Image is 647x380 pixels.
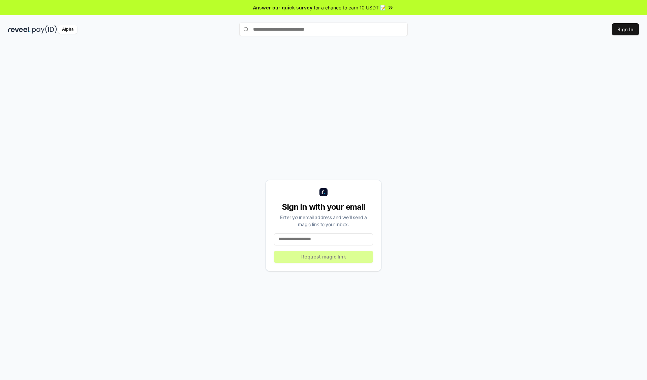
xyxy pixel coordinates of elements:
div: Enter your email address and we’ll send a magic link to your inbox. [274,214,373,228]
img: logo_small [319,188,328,196]
img: reveel_dark [8,25,31,34]
img: pay_id [32,25,57,34]
button: Sign In [612,23,639,35]
div: Sign in with your email [274,202,373,212]
div: Alpha [58,25,77,34]
span: Answer our quick survey [253,4,312,11]
span: for a chance to earn 10 USDT 📝 [314,4,386,11]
